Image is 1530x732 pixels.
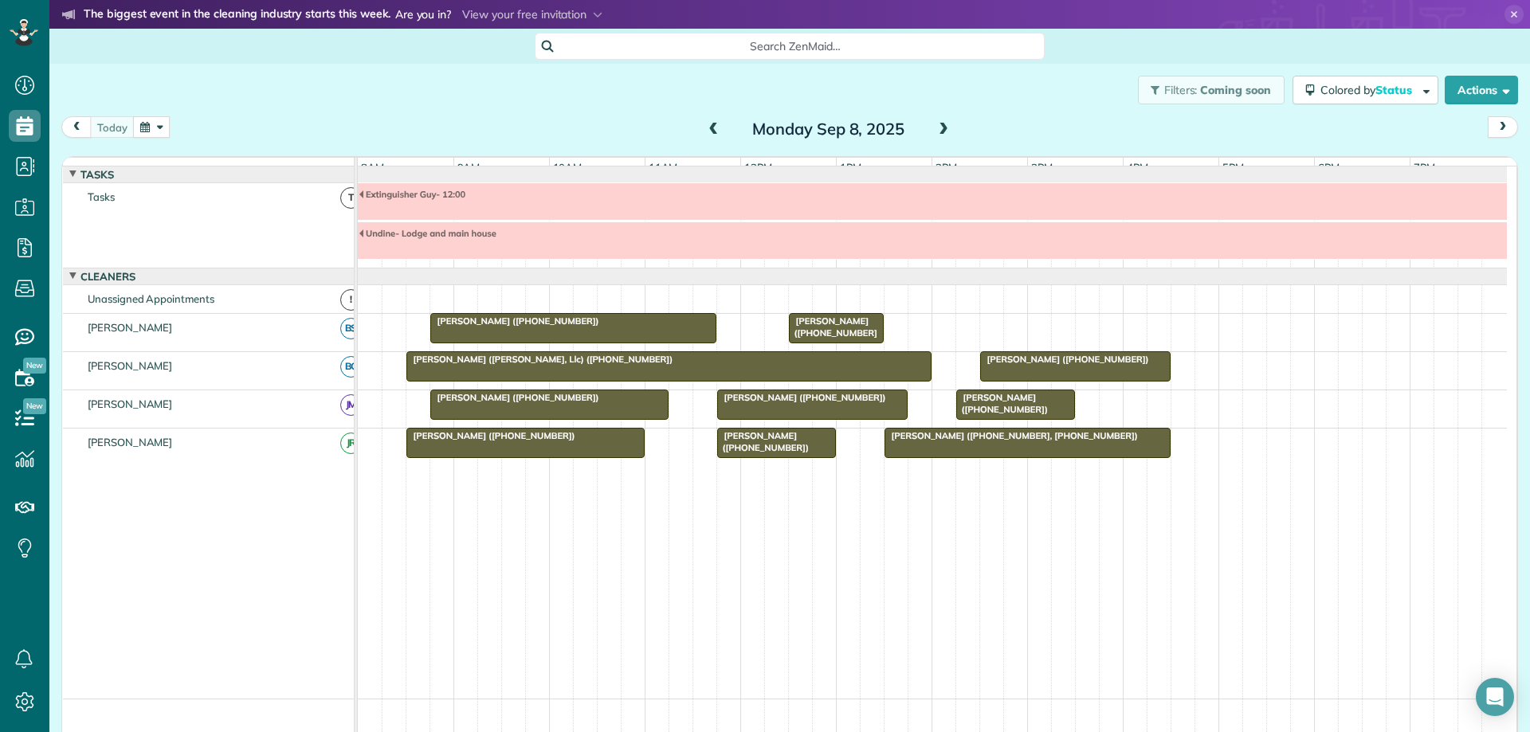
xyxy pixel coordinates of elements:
[1164,83,1198,97] span: Filters:
[340,289,362,311] span: !
[62,27,700,48] li: The world’s leading virtual event for cleaning business owners.
[716,430,810,452] span: [PERSON_NAME] ([PHONE_NUMBER])
[454,161,484,174] span: 9am
[430,315,600,327] span: [PERSON_NAME] ([PHONE_NUMBER])
[406,354,674,365] span: [PERSON_NAME] ([PERSON_NAME], Llc) ([PHONE_NUMBER])
[340,356,362,378] span: BC
[84,190,118,203] span: Tasks
[358,228,497,239] span: Undine- Lodge and main house
[1410,161,1438,174] span: 7pm
[884,430,1139,441] span: [PERSON_NAME] ([PHONE_NUMBER], [PHONE_NUMBER])
[84,397,176,410] span: [PERSON_NAME]
[23,398,46,414] span: New
[1320,83,1418,97] span: Colored by
[1124,161,1151,174] span: 4pm
[1445,76,1518,104] button: Actions
[340,318,362,339] span: BS
[84,359,176,372] span: [PERSON_NAME]
[340,187,362,209] span: T
[716,392,887,403] span: [PERSON_NAME] ([PHONE_NUMBER])
[23,358,46,374] span: New
[84,321,176,334] span: [PERSON_NAME]
[1375,83,1414,97] span: Status
[741,161,775,174] span: 12pm
[788,315,877,372] span: [PERSON_NAME] ([PHONE_NUMBER], [PHONE_NUMBER])
[84,6,390,24] strong: The biggest event in the cleaning industry starts this week.
[406,430,576,441] span: [PERSON_NAME] ([PHONE_NUMBER])
[955,392,1049,414] span: [PERSON_NAME] ([PHONE_NUMBER])
[77,168,117,181] span: Tasks
[84,436,176,448] span: [PERSON_NAME]
[358,161,387,174] span: 8am
[430,392,600,403] span: [PERSON_NAME] ([PHONE_NUMBER])
[645,161,681,174] span: 11am
[1488,116,1518,138] button: next
[729,120,928,138] h2: Monday Sep 8, 2025
[77,270,139,283] span: Cleaners
[340,433,362,454] span: JR
[1028,161,1056,174] span: 3pm
[358,189,466,200] span: Extinguisher Guy- 12:00
[1219,161,1247,174] span: 5pm
[550,161,586,174] span: 10am
[979,354,1150,365] span: [PERSON_NAME] ([PHONE_NUMBER])
[90,116,135,138] button: today
[340,394,362,416] span: JM
[395,6,452,24] span: Are you in?
[1293,76,1438,104] button: Colored byStatus
[932,161,960,174] span: 2pm
[1315,161,1343,174] span: 6pm
[61,116,92,138] button: prev
[1200,83,1272,97] span: Coming soon
[1476,678,1514,716] div: Open Intercom Messenger
[84,292,218,305] span: Unassigned Appointments
[837,161,865,174] span: 1pm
